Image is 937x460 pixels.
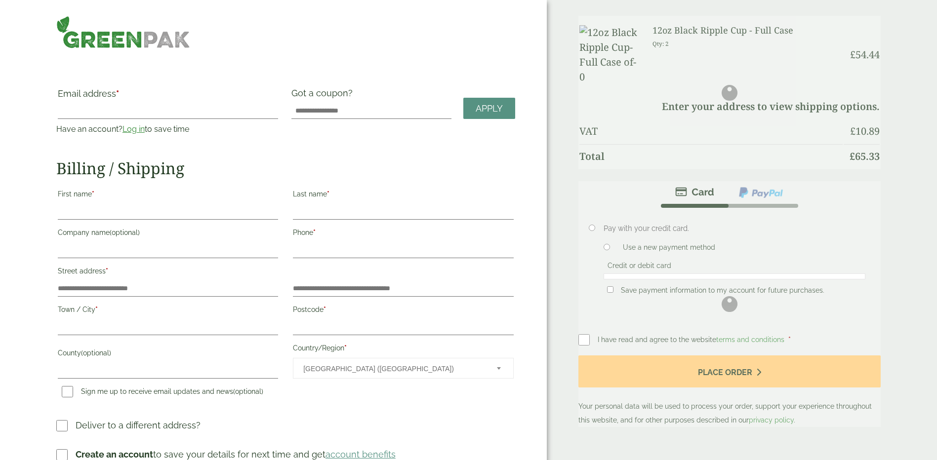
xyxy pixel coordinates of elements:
p: Deliver to a different address? [76,419,201,432]
input: Sign me up to receive email updates and news(optional) [62,386,73,397]
span: Country/Region [293,358,513,379]
label: Last name [293,187,513,204]
p: Have an account? to save time [56,123,280,135]
label: Sign me up to receive email updates and news [58,387,267,398]
label: Country/Region [293,341,513,358]
span: (optional) [110,229,140,236]
abbr: required [95,306,98,313]
span: Apply [476,103,503,114]
a: Apply [463,98,515,119]
label: County [58,346,278,363]
label: Phone [293,226,513,242]
a: Log in [122,124,145,134]
span: (optional) [233,387,263,395]
a: account benefits [326,449,396,460]
label: Got a coupon? [291,88,357,103]
abbr: required [106,267,108,275]
label: Postcode [293,303,513,319]
abbr: required [327,190,329,198]
abbr: required [92,190,94,198]
label: Town / City [58,303,278,319]
abbr: required [324,306,326,313]
strong: Create an account [76,449,153,460]
label: Street address [58,264,278,281]
abbr: required [313,229,316,236]
h2: Billing / Shipping [56,159,515,178]
abbr: required [116,88,119,99]
abbr: required [344,344,347,352]
label: Email address [58,89,278,103]
label: Company name [58,226,278,242]
span: (optional) [81,349,111,357]
span: United Kingdom (UK) [303,358,483,379]
label: First name [58,187,278,204]
img: GreenPak Supplies [56,16,190,48]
